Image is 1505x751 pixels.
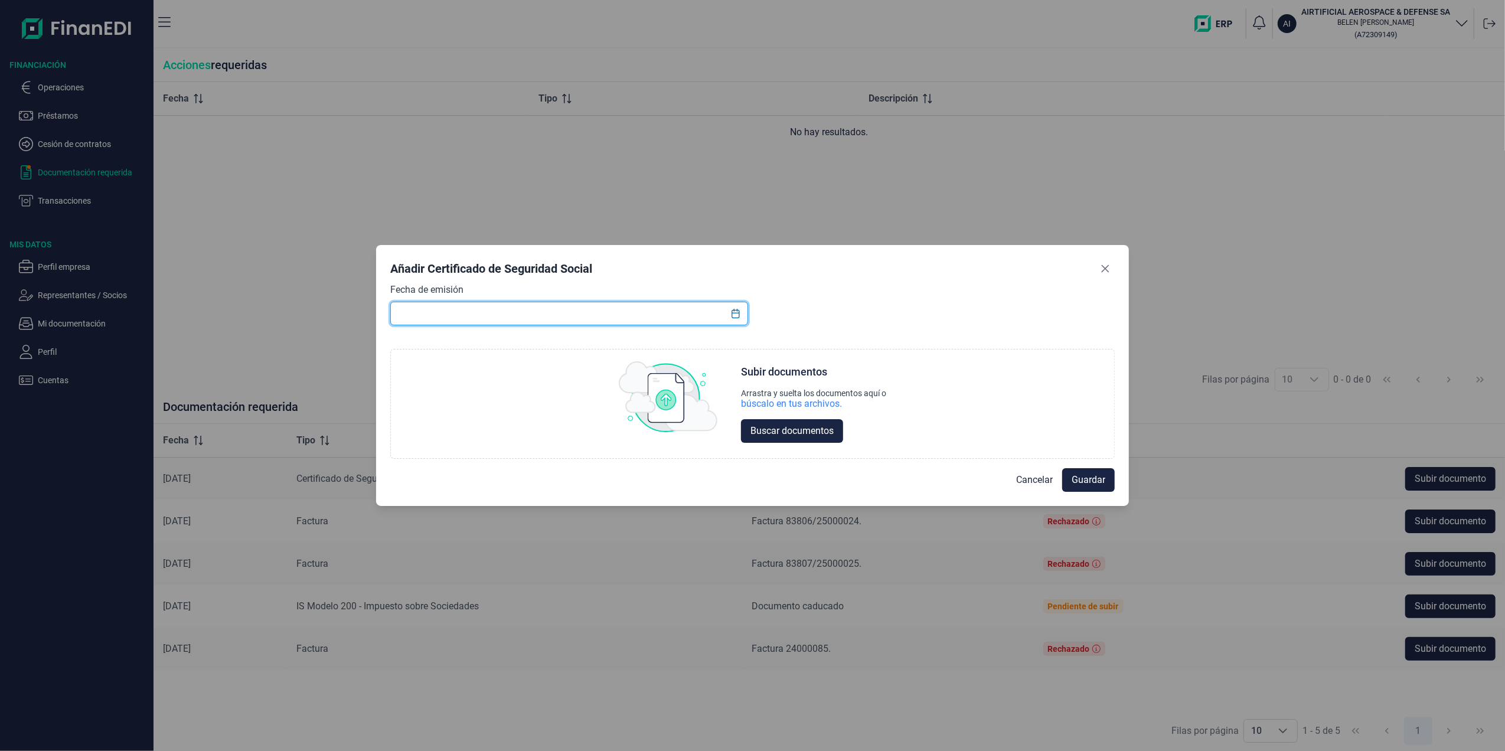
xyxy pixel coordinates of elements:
button: Buscar documentos [741,419,843,443]
span: Cancelar [1016,473,1053,487]
button: Choose Date [724,303,747,324]
button: Close [1096,259,1115,278]
span: Buscar documentos [750,424,834,438]
label: Fecha de emisión [390,283,463,297]
div: búscalo en tus archivos. [741,398,886,410]
button: Cancelar [1007,468,1062,492]
button: Guardar [1062,468,1115,492]
span: Guardar [1072,473,1105,487]
div: Añadir Certificado de Seguridad Social [390,260,592,277]
img: upload img [619,361,718,432]
div: búscalo en tus archivos. [741,398,842,410]
div: Arrastra y suelta los documentos aquí o [741,388,886,398]
div: Subir documentos [741,365,827,379]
